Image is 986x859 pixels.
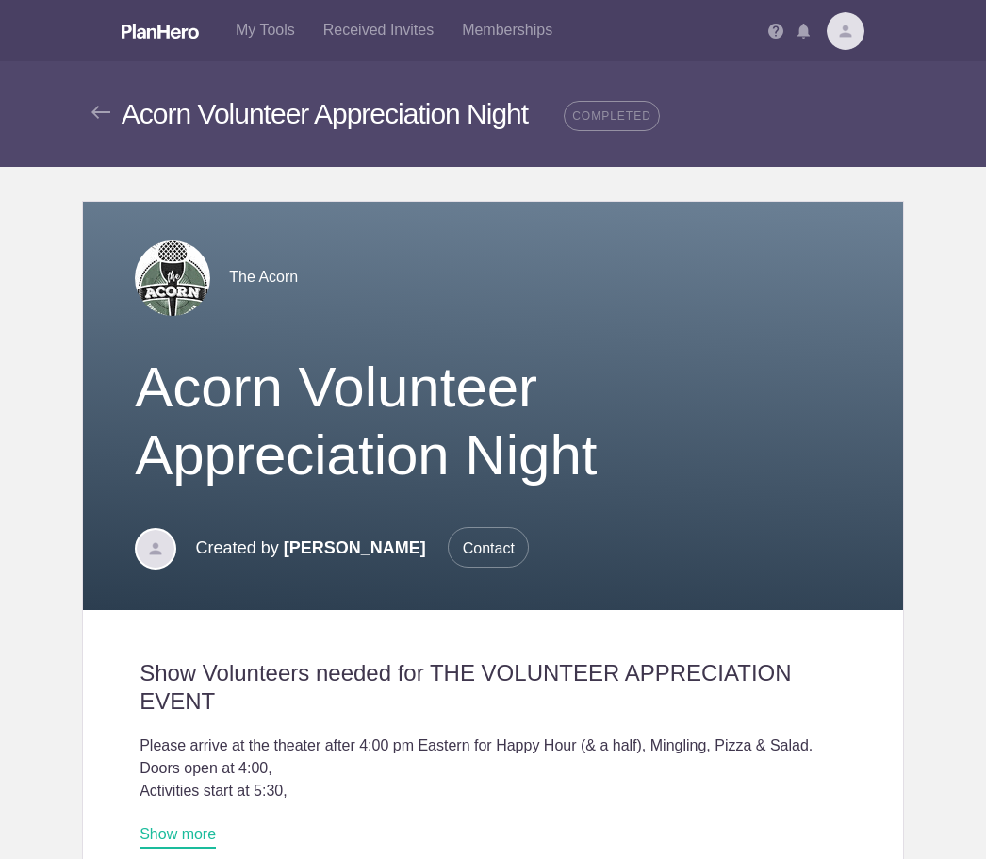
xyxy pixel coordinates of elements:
[140,802,846,825] div: Movie starts at 6:00.
[140,757,846,780] div: Doors open at 4:00,
[140,659,846,716] h2: Show Volunteers needed for THE VOLUNTEER APPRECIATION EVENT
[140,780,846,802] div: Activities start at 5:30,
[140,826,216,849] a: Show more
[797,24,810,39] img: Notifications
[284,538,426,557] span: [PERSON_NAME]
[196,527,529,569] p: Created by
[135,354,851,489] h1: Acorn Volunteer Appreciation Night
[122,98,528,129] span: Acorn Volunteer Appreciation Night
[135,240,210,316] img: Acorn logo small
[122,24,199,39] img: Logo white planhero
[135,240,851,316] div: The Acorn
[448,527,529,568] span: Contact
[564,101,660,131] span: COMPLETED
[827,12,864,50] img: Davatar
[135,528,176,570] img: Davatar
[768,24,783,39] img: Help icon
[91,106,110,119] img: Back arrow gray
[140,735,846,757] div: Please arrive at the theater after 4:00 pm Eastern for Happy Hour (& a half), Mingling, Pizza & S...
